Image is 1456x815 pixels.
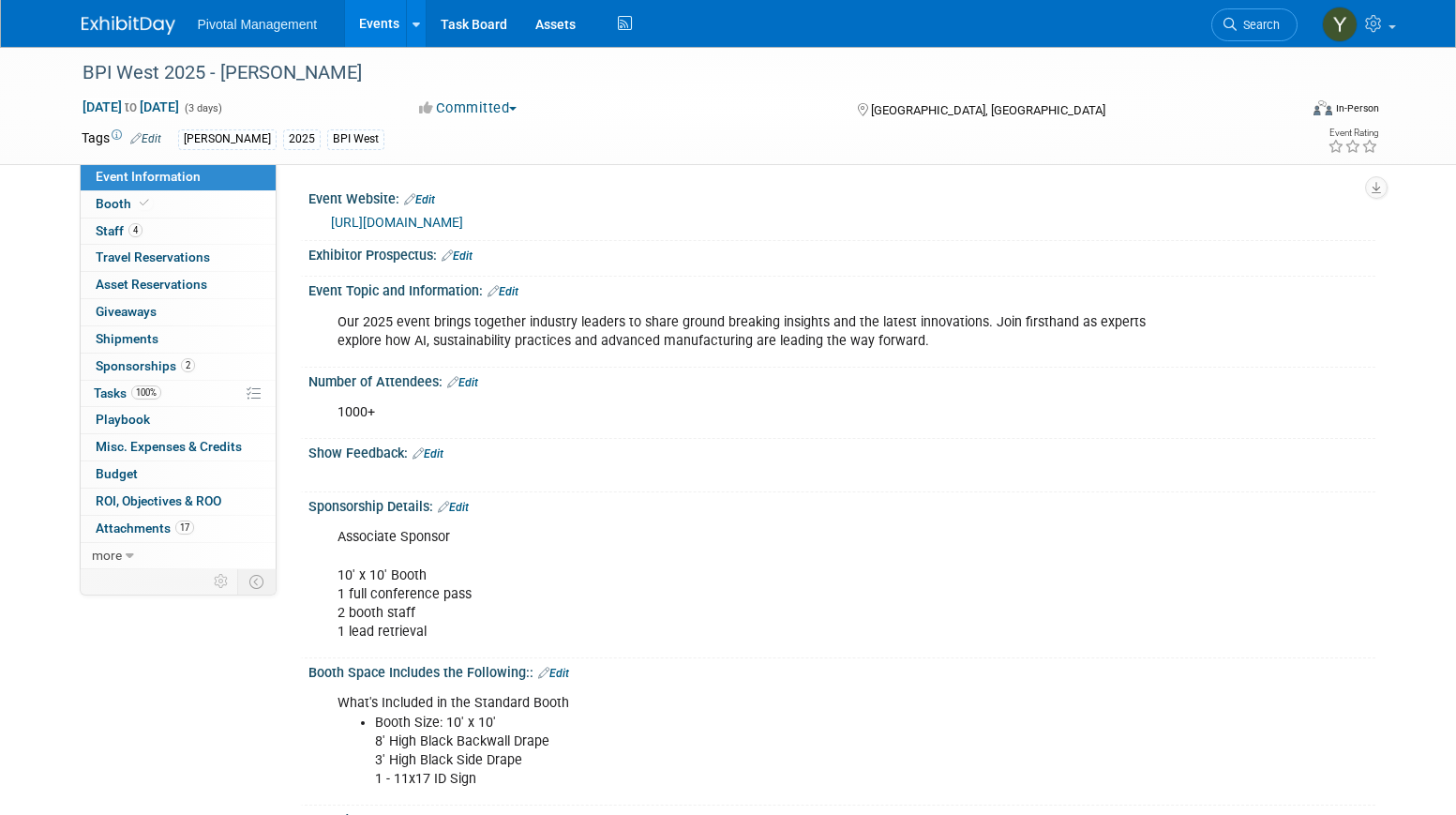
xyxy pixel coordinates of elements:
span: Staff [96,223,143,238]
div: Event Topic and Information: [308,277,1375,301]
span: Attachments [96,521,194,536]
div: Associate Sponsor 10' x 10' Booth 1 full conference pass 2 booth staff 1 lead retrieval [324,519,1169,650]
span: 100% [131,385,161,400]
a: ROI, Objectives & ROO [81,489,276,515]
a: Asset Reservations [81,272,276,298]
a: Giveaways [81,299,276,325]
a: more [81,543,276,569]
a: Edit [442,249,473,263]
a: Travel Reservations [81,245,276,271]
span: Sponsorships [96,358,195,373]
img: Yen Wolf [1322,7,1358,42]
a: Tasks100% [81,381,276,407]
span: Playbook [96,412,150,427]
span: [DATE] [DATE] [82,98,180,115]
div: BPI West [327,129,384,149]
a: [URL][DOMAIN_NAME] [331,215,463,230]
div: 1000+ [324,394,1169,431]
span: Pivotal Management [198,17,318,32]
a: Edit [447,376,478,389]
span: Asset Reservations [96,277,207,292]
span: Shipments [96,331,158,346]
img: Format-Inperson.png [1313,100,1332,115]
div: Event Format [1187,98,1380,126]
span: Travel Reservations [96,249,210,264]
a: Edit [438,501,469,514]
div: Show Feedback: [308,439,1375,463]
a: Edit [130,132,161,145]
a: Edit [538,667,569,680]
div: Event Website: [308,185,1375,209]
div: Event Rating [1328,128,1378,138]
div: What's Included in the Standard Booth [324,685,1169,797]
li: Booth Size: 10' x 10' 8' High Black Backwall Drape 3' High Black Side Drape 1 - 11x17 ID Sign [375,714,1158,789]
span: Booth [96,196,153,211]
span: 4 [128,223,143,237]
img: ExhibitDay [82,16,175,35]
a: Booth [81,191,276,218]
span: [GEOGRAPHIC_DATA], [GEOGRAPHIC_DATA] [871,103,1105,117]
div: BPI West 2025 - [PERSON_NAME] [76,56,1269,90]
a: Edit [488,285,518,298]
span: Search [1237,18,1280,32]
div: Sponsorship Details: [308,492,1375,517]
div: Exhibitor Prospectus: [308,241,1375,265]
span: Tasks [94,385,161,400]
span: more [92,548,122,563]
span: 17 [175,521,194,535]
td: Personalize Event Tab Strip [205,569,238,594]
i: Booth reservation complete [140,198,149,208]
a: Event Information [81,164,276,190]
span: Event Information [96,169,201,184]
div: Booth Space Includes the Following:: [308,658,1375,683]
div: In-Person [1335,101,1379,115]
span: 2 [181,358,195,372]
a: Sponsorships2 [81,354,276,380]
a: Budget [81,461,276,488]
div: Our 2025 event brings together industry leaders to share ground breaking insights and the latest ... [324,304,1169,360]
a: Playbook [81,407,276,433]
span: Budget [96,466,138,481]
a: Edit [413,447,443,460]
a: Search [1211,8,1298,41]
a: Edit [404,193,435,206]
div: Number of Attendees: [308,368,1375,392]
span: (3 days) [183,102,222,114]
a: Shipments [81,326,276,353]
a: Staff4 [81,219,276,245]
td: Tags [82,128,161,150]
td: Toggle Event Tabs [237,569,276,594]
span: to [122,99,140,114]
span: ROI, Objectives & ROO [96,493,221,508]
button: Committed [413,98,524,118]
div: [PERSON_NAME] [178,129,277,149]
span: Giveaways [96,304,157,319]
a: Attachments17 [81,516,276,542]
a: Misc. Expenses & Credits [81,434,276,460]
span: Misc. Expenses & Credits [96,439,242,454]
div: 2025 [283,129,321,149]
